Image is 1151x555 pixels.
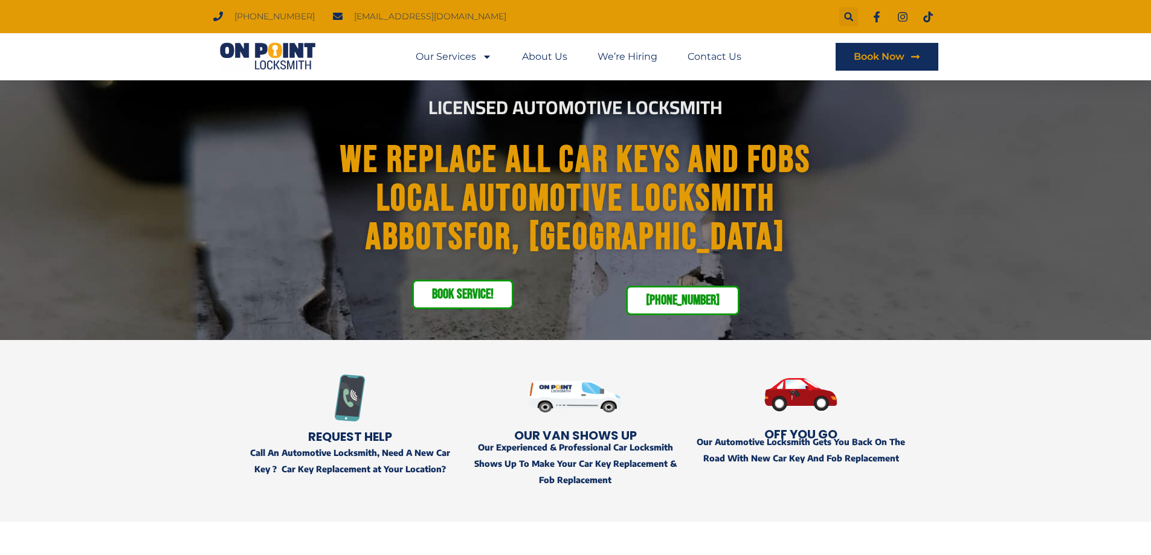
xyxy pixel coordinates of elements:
[522,43,567,71] a: About Us
[412,280,514,309] a: Book service!
[469,439,682,489] p: Our Experienced & Professional Car Locksmith Shows Up To Make Your Car Key Replacement & Fob Repl...
[529,358,622,434] img: Automotive Locksmith Abbotsford, BC 1
[646,294,720,307] span: [PHONE_NUMBER]
[694,434,908,466] p: Our Automotive Locksmith Gets You Back On The Road With New Car Key And Fob Replacement
[469,429,682,441] h2: OUR VAN Shows Up
[416,43,741,71] nav: Menu
[231,8,315,25] span: [PHONE_NUMBER]
[416,43,492,71] a: Our Services
[250,141,901,257] h1: We Replace all Car Keys and Fobs Local Automotive Locksmith Abbotsfor, [GEOGRAPHIC_DATA]
[626,286,740,315] a: [PHONE_NUMBER]
[243,444,457,477] p: Call An Automotive Locksmith, Need A New Car Key ? Car Key Replacement at Your Location?
[854,52,904,62] span: Book Now
[836,43,938,71] a: Book Now
[351,8,506,25] span: [EMAIL_ADDRESS][DOMAIN_NAME]
[242,98,910,117] h2: Licensed Automotive Locksmith
[432,287,494,301] span: Book service!
[694,428,908,440] h2: Off You Go
[694,358,908,431] img: Automotive Locksmith Abbotsford, BC 2
[839,7,858,26] div: Search
[326,374,373,422] img: Call for Emergency Locksmith Services Help in Coquitlam Tri-cities
[598,43,657,71] a: We’re Hiring
[243,431,457,443] h2: Request Help
[688,43,741,71] a: Contact Us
